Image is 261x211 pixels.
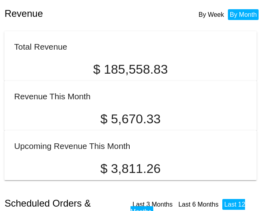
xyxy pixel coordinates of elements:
a: Last 3 Months [132,201,173,208]
li: By Month [228,9,259,20]
p: $ 5,670.33 [14,112,247,127]
h2: Revenue This Month [14,92,91,101]
p: $ 185,558.83 [14,62,247,77]
h2: Total Revenue [14,42,67,51]
a: Last 6 Months [178,201,219,208]
p: $ 3,811.26 [14,161,247,176]
h2: Upcoming Revenue This Month [14,141,130,151]
li: By Week [197,9,226,20]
